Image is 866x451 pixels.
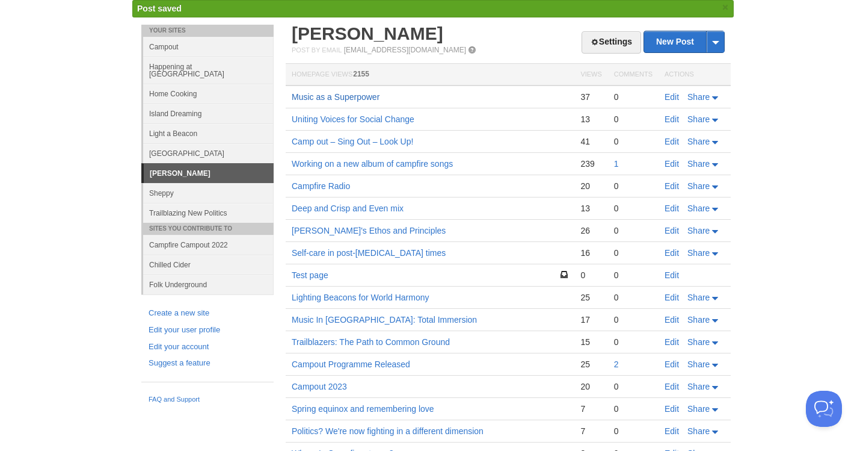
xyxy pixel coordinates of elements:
[292,204,404,213] a: Deep and Crisp and Even mix
[665,248,679,258] a: Edit
[582,31,641,54] a: Settings
[614,203,653,214] div: 0
[292,270,328,280] a: Test page
[644,31,724,52] a: New Post
[580,381,601,392] div: 20
[614,247,653,258] div: 0
[614,381,653,392] div: 0
[614,92,653,102] div: 0
[614,426,653,437] div: 0
[687,92,710,102] span: Share
[580,426,601,437] div: 7
[149,307,266,320] a: Create a new site
[292,426,484,436] a: Politics? We're now fighting in a different dimension
[292,315,477,325] a: Music In [GEOGRAPHIC_DATA]: Total Immersion
[580,136,601,147] div: 41
[687,315,710,325] span: Share
[665,114,679,124] a: Edit
[687,181,710,191] span: Share
[144,164,274,183] a: [PERSON_NAME]
[687,159,710,169] span: Share
[580,247,601,258] div: 16
[580,158,601,169] div: 239
[580,337,601,347] div: 15
[292,359,410,369] a: Campout Programme Released
[292,137,413,146] a: Camp out – Sing Out – Look Up!
[292,404,434,414] a: Spring equinox and remembering love
[687,404,710,414] span: Share
[292,92,379,102] a: Music as a Superpower
[292,181,350,191] a: Campfire Radio
[143,104,274,123] a: Island Dreaming
[143,143,274,163] a: [GEOGRAPHIC_DATA]
[687,226,710,235] span: Share
[143,84,274,104] a: Home Cooking
[574,64,607,86] th: Views
[580,114,601,125] div: 13
[687,426,710,436] span: Share
[665,359,679,369] a: Edit
[141,223,274,235] li: Sites You Contribute To
[614,337,653,347] div: 0
[687,359,710,369] span: Share
[614,292,653,303] div: 0
[665,92,679,102] a: Edit
[143,275,274,294] a: Folk Underground
[687,137,710,146] span: Share
[292,382,347,391] a: Campout 2023
[665,426,679,436] a: Edit
[149,357,266,370] a: Suggest a feature
[665,204,679,213] a: Edit
[580,292,601,303] div: 25
[665,137,679,146] a: Edit
[292,114,414,124] a: Uniting Voices for Social Change
[580,314,601,325] div: 17
[292,248,446,258] a: Self-care in post-[MEDICAL_DATA] times
[665,270,679,280] a: Edit
[141,25,274,37] li: Your Sites
[687,337,710,347] span: Share
[580,359,601,370] div: 25
[344,46,466,54] a: [EMAIL_ADDRESS][DOMAIN_NAME]
[614,403,653,414] div: 0
[143,37,274,57] a: Campout
[580,403,601,414] div: 7
[614,159,619,169] a: 1
[353,70,369,78] span: 2155
[580,181,601,191] div: 20
[614,359,619,369] a: 2
[614,225,653,236] div: 0
[580,270,601,281] div: 0
[286,64,574,86] th: Homepage Views
[665,293,679,302] a: Edit
[687,382,710,391] span: Share
[292,226,446,235] a: [PERSON_NAME]'s Ethos and Principles
[687,114,710,124] span: Share
[143,123,274,143] a: Light a Beacon
[665,226,679,235] a: Edit
[687,204,710,213] span: Share
[665,181,679,191] a: Edit
[608,64,659,86] th: Comments
[580,225,601,236] div: 26
[292,159,453,169] a: Working on a new album of campfire songs
[292,46,342,54] span: Post by Email
[149,341,266,353] a: Edit your account
[137,4,182,13] span: Post saved
[614,181,653,191] div: 0
[806,391,842,427] iframe: Help Scout Beacon - Open
[614,314,653,325] div: 0
[143,183,274,203] a: Sheppy
[149,324,266,337] a: Edit your user profile
[614,270,653,281] div: 0
[665,382,679,391] a: Edit
[292,337,450,347] a: Trailblazers: The Path to Common Ground
[614,114,653,125] div: 0
[687,293,710,302] span: Share
[292,23,443,43] a: [PERSON_NAME]
[665,315,679,325] a: Edit
[292,293,429,302] a: Lighting Beacons for World Harmony
[143,235,274,255] a: Campfire Campout 2022
[659,64,731,86] th: Actions
[143,57,274,84] a: Happening at [GEOGRAPHIC_DATA]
